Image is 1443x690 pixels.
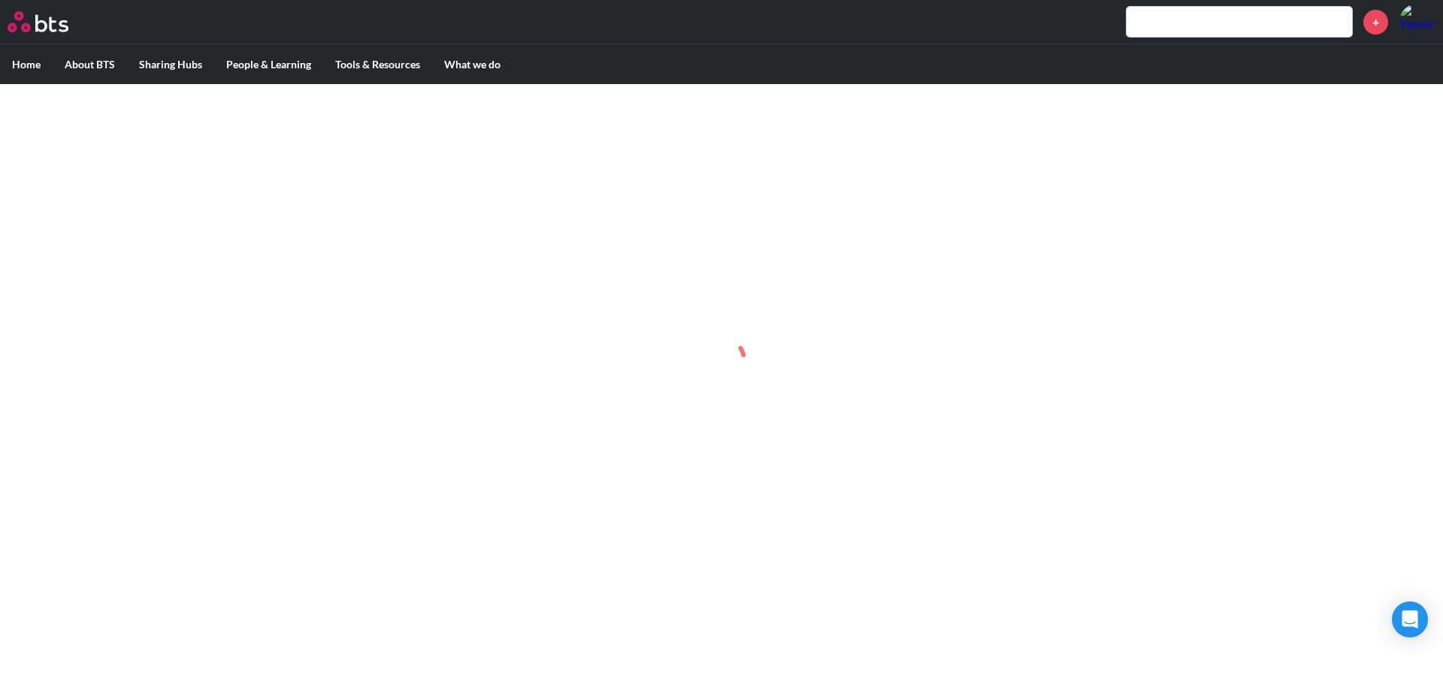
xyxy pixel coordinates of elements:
label: About BTS [53,45,127,84]
img: Yannick Kunz [1399,4,1435,40]
a: Profile [1399,4,1435,40]
label: Tools & Resources [323,45,432,84]
div: Open Intercom Messenger [1392,601,1428,637]
label: People & Learning [214,45,323,84]
label: Sharing Hubs [127,45,214,84]
img: BTS Logo [8,11,68,32]
a: + [1363,10,1388,35]
label: What we do [432,45,513,84]
a: Go home [8,11,96,32]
